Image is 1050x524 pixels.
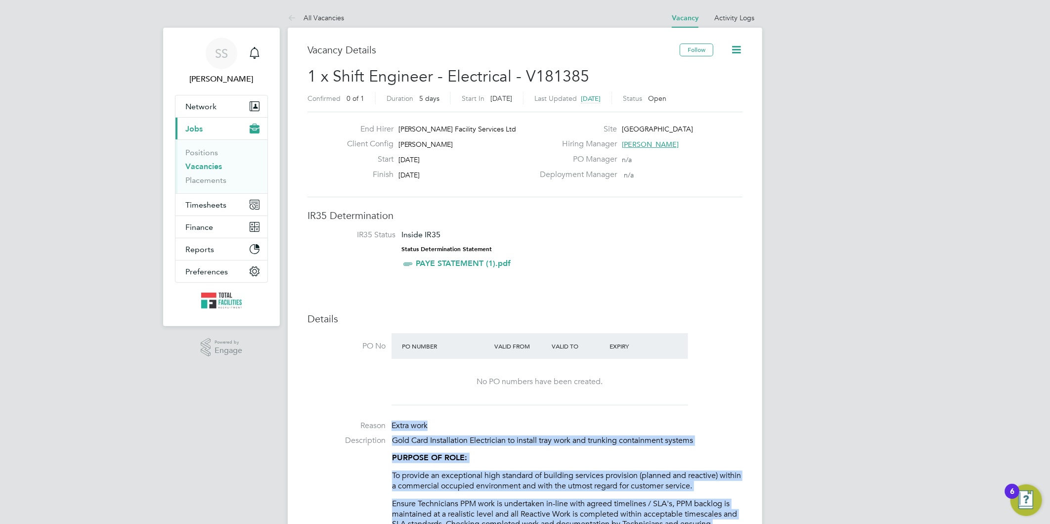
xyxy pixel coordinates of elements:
span: Timesheets [185,200,226,210]
span: SS [215,47,228,60]
span: [DATE] [398,155,420,164]
span: Network [185,102,217,111]
h3: Vacancy Details [307,44,680,56]
h3: IR35 Determination [307,209,743,222]
label: Confirmed [307,94,341,103]
span: Extra work [392,421,428,431]
button: Network [175,95,267,117]
label: End Hirer [339,124,394,134]
label: IR35 Status [317,230,395,240]
button: Preferences [175,261,267,282]
label: PO Manager [534,154,617,165]
a: SS[PERSON_NAME] [175,38,268,85]
strong: Status Determination Statement [401,246,492,253]
a: Activity Logs [714,13,754,22]
div: Jobs [175,139,267,193]
span: [PERSON_NAME] [622,140,679,149]
a: PAYE STATEMENT (1).pdf [416,259,511,268]
span: Inside IR35 [401,230,440,239]
a: Positions [185,148,218,157]
label: Start In [462,94,484,103]
div: Expiry [607,337,665,355]
label: Start [339,154,394,165]
label: PO No [307,341,386,351]
a: Go to home page [175,293,268,308]
a: Vacancies [185,162,222,171]
a: Powered byEngage [201,338,243,357]
span: n/a [622,155,632,164]
span: [GEOGRAPHIC_DATA] [622,125,693,133]
span: n/a [624,171,634,179]
span: [DATE] [581,94,601,103]
label: Site [534,124,617,134]
span: 0 of 1 [347,94,364,103]
button: Timesheets [175,194,267,216]
label: Deployment Manager [534,170,617,180]
label: Duration [387,94,413,103]
div: 6 [1010,491,1014,504]
span: Finance [185,222,213,232]
a: All Vacancies [288,13,344,22]
span: Jobs [185,124,203,133]
h3: Details [307,312,743,325]
span: Sam Skinner [175,73,268,85]
span: [DATE] [398,171,420,179]
div: Valid From [492,337,550,355]
span: Reports [185,245,214,254]
a: Vacancy [672,14,699,22]
span: Powered by [215,338,242,347]
label: Hiring Manager [534,139,617,149]
button: Finance [175,216,267,238]
button: Open Resource Center, 6 new notifications [1010,484,1042,516]
div: No PO numbers have been created. [401,377,678,387]
img: tfrecruitment-logo-retina.png [201,293,242,308]
strong: PURPOSE OF ROLE: [392,453,467,462]
label: Description [307,436,386,446]
label: Finish [339,170,394,180]
span: 5 days [419,94,439,103]
span: Engage [215,347,242,355]
p: Gold Card Installation Electrician to install tray work and trunking containment systems [392,436,743,446]
button: Jobs [175,118,267,139]
label: Client Config [339,139,394,149]
p: To provide an exceptional high standard of building services provision (planned and reactive) wit... [392,471,743,491]
span: Preferences [185,267,228,276]
button: Follow [680,44,713,56]
label: Last Updated [534,94,577,103]
span: Open [648,94,666,103]
span: [PERSON_NAME] [398,140,453,149]
a: Placements [185,175,226,185]
button: Reports [175,238,267,260]
span: 1 x Shift Engineer - Electrical - V181385 [307,67,589,86]
span: [PERSON_NAME] Facility Services Ltd [398,125,517,133]
span: [DATE] [490,94,512,103]
div: PO Number [399,337,492,355]
label: Status [623,94,642,103]
nav: Main navigation [163,28,280,326]
label: Reason [307,421,386,431]
div: Valid To [550,337,608,355]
